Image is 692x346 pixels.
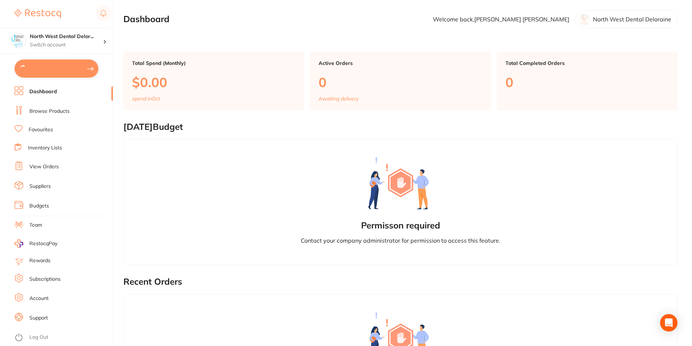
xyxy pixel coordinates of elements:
a: Budgets [29,202,49,210]
a: Team [29,222,42,229]
h2: Permisson required [361,221,440,231]
p: Contact your company administrator for permission to access this feature. [301,236,500,244]
a: Active Orders0Awaiting delivery [310,52,491,110]
a: Inventory Lists [28,144,62,152]
img: RestocqPay [15,239,23,248]
a: Total Completed Orders0 [497,52,677,110]
button: Log Out [15,332,111,343]
h2: [DATE] Budget [123,122,677,132]
p: Active Orders [319,60,482,66]
a: Restocq Logo [15,5,61,22]
p: Total Completed Orders [505,60,669,66]
a: Total Spend (Monthly)$0.00spend inOct [123,52,304,110]
p: 0 [319,75,482,90]
p: spend in Oct [132,96,160,102]
a: Dashboard [29,88,57,95]
p: Awaiting delivery [319,96,359,102]
p: 0 [505,75,669,90]
p: North West Dental Deloraine [593,16,671,22]
p: $0.00 [132,75,295,90]
a: Suppliers [29,183,51,190]
a: Rewards [29,257,50,264]
a: Subscriptions [29,276,61,283]
div: Open Intercom Messenger [660,314,677,331]
img: Restocq Logo [15,9,61,18]
h2: Dashboard [123,14,169,24]
a: Log Out [29,334,48,341]
a: View Orders [29,163,59,170]
a: Favourites [29,126,53,133]
a: Support [29,314,48,322]
p: Total Spend (Monthly) [132,60,295,66]
h2: Recent Orders [123,277,677,287]
p: Welcome back, [PERSON_NAME] [PERSON_NAME] [433,16,569,22]
img: North West Dental Deloraine [11,33,26,48]
h4: North West Dental Deloraine [30,33,103,40]
p: Switch account [30,41,103,49]
span: RestocqPay [29,240,57,247]
a: Browse Products [29,108,70,115]
a: RestocqPay [15,239,57,248]
a: Account [29,295,49,302]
